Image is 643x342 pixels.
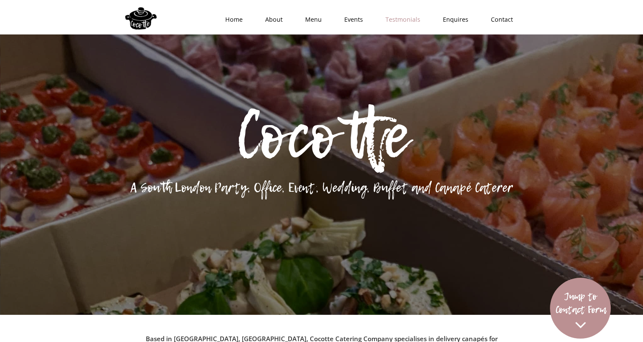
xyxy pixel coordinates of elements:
[330,7,371,32] a: Events
[291,7,330,32] a: Menu
[251,7,291,32] a: About
[429,7,477,32] a: Enquires
[371,7,429,32] a: Testmonials
[477,7,521,32] a: Contact
[211,7,251,32] a: Home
